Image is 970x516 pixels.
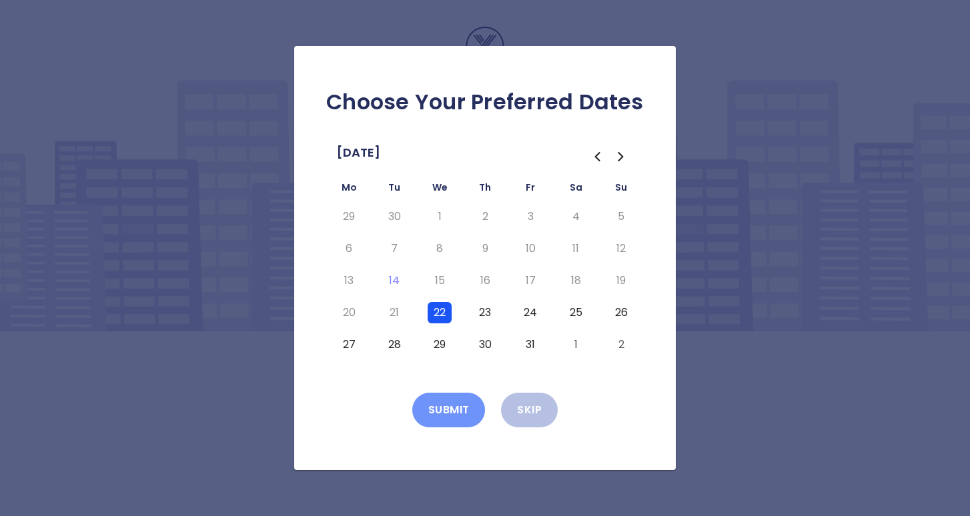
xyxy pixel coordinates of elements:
[518,270,542,291] button: Friday, October 17th, 2025
[598,179,644,201] th: Sunday
[518,238,542,259] button: Friday, October 10th, 2025
[564,270,588,291] button: Saturday, October 18th, 2025
[337,334,361,355] button: Monday, October 27th, 2025
[428,270,452,291] button: Wednesday, October 15th, 2025
[326,179,372,201] th: Monday
[326,179,644,361] table: October 2025
[473,238,497,259] button: Thursday, October 9th, 2025
[553,179,598,201] th: Saturday
[382,206,406,227] button: Tuesday, September 30th, 2025
[585,145,609,169] button: Go to the Previous Month
[337,238,361,259] button: Monday, October 6th, 2025
[412,393,486,427] button: Submit
[518,206,542,227] button: Friday, October 3rd, 2025
[337,142,380,163] span: [DATE]
[382,302,406,323] button: Tuesday, October 21st, 2025
[382,270,406,291] button: Today, Tuesday, October 14th, 2025
[428,334,452,355] button: Wednesday, October 29th, 2025
[418,27,552,93] img: Logo
[518,302,542,323] button: Friday, October 24th, 2025
[473,270,497,291] button: Thursday, October 16th, 2025
[462,179,508,201] th: Thursday
[609,334,633,355] button: Sunday, November 2nd, 2025
[382,238,406,259] button: Tuesday, October 7th, 2025
[564,302,588,323] button: Saturday, October 25th, 2025
[564,334,588,355] button: Saturday, November 1st, 2025
[337,206,361,227] button: Monday, September 29th, 2025
[508,179,553,201] th: Friday
[473,302,497,323] button: Thursday, October 23rd, 2025
[609,206,633,227] button: Sunday, October 5th, 2025
[337,270,361,291] button: Monday, October 13th, 2025
[609,270,633,291] button: Sunday, October 19th, 2025
[428,238,452,259] button: Wednesday, October 8th, 2025
[564,238,588,259] button: Saturday, October 11th, 2025
[428,302,452,323] button: Wednesday, October 22nd, 2025, selected
[473,334,497,355] button: Thursday, October 30th, 2025
[609,145,633,169] button: Go to the Next Month
[473,206,497,227] button: Thursday, October 2nd, 2025
[501,393,558,427] button: Skip
[609,302,633,323] button: Sunday, October 26th, 2025
[428,206,452,227] button: Wednesday, October 1st, 2025
[316,89,654,115] h2: Choose Your Preferred Dates
[609,238,633,259] button: Sunday, October 12th, 2025
[382,334,406,355] button: Tuesday, October 28th, 2025
[564,206,588,227] button: Saturday, October 4th, 2025
[372,179,417,201] th: Tuesday
[417,179,462,201] th: Wednesday
[337,302,361,323] button: Monday, October 20th, 2025
[518,334,542,355] button: Friday, October 31st, 2025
